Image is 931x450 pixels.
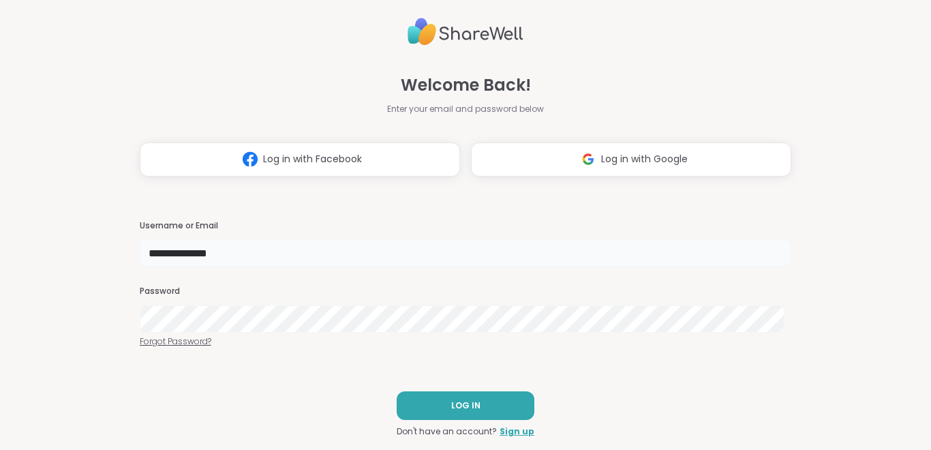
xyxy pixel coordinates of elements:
img: ShareWell Logo [408,12,523,51]
span: Enter your email and password below [387,103,544,115]
a: Sign up [500,425,534,438]
span: Log in with Google [601,152,688,166]
h3: Password [140,286,791,297]
span: Log in with Facebook [263,152,362,166]
a: Forgot Password? [140,335,791,348]
span: Welcome Back! [401,73,531,97]
h3: Username or Email [140,220,791,232]
span: Don't have an account? [397,425,497,438]
img: ShareWell Logomark [575,147,601,172]
button: Log in with Facebook [140,142,460,177]
img: ShareWell Logomark [237,147,263,172]
button: Log in with Google [471,142,791,177]
button: LOG IN [397,391,534,420]
span: LOG IN [451,400,480,412]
